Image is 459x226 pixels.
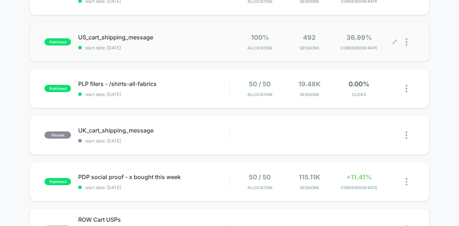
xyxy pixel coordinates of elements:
[78,185,229,190] span: start date: [DATE]
[336,92,382,97] span: CLICKS
[247,185,272,190] span: Allocation
[247,92,272,97] span: Allocation
[406,131,407,139] img: close
[406,38,407,46] img: close
[44,178,71,185] span: published
[78,127,229,134] span: UK_cart_shipping_message
[298,80,321,88] span: 19.48k
[44,85,71,92] span: published
[78,173,229,181] span: PDP social proof - x bought this week
[78,216,229,223] span: ROW Cart USPs
[44,38,71,45] span: published
[346,34,372,41] span: 36.99%
[78,138,229,144] span: start date: [DATE]
[78,80,229,87] span: PLP filers - /shirts-all-fabrics
[303,34,316,41] span: 492
[346,173,372,181] span: +11.41%
[44,131,71,139] span: paused
[406,178,407,186] img: close
[406,85,407,92] img: close
[78,92,229,97] span: start date: [DATE]
[78,34,229,41] span: US_cart_shipping_message
[247,45,272,51] span: Allocation
[251,34,269,41] span: 100%
[349,80,369,88] span: 0.00%
[287,45,332,51] span: Sessions
[249,173,271,181] span: 50 / 50
[78,45,229,51] span: start date: [DATE]
[336,45,382,51] span: CONVERSION RATE
[249,80,271,88] span: 50 / 50
[299,173,320,181] span: 115.11k
[336,185,382,190] span: CONVERSION RATE
[287,92,332,97] span: Sessions
[287,185,332,190] span: Sessions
